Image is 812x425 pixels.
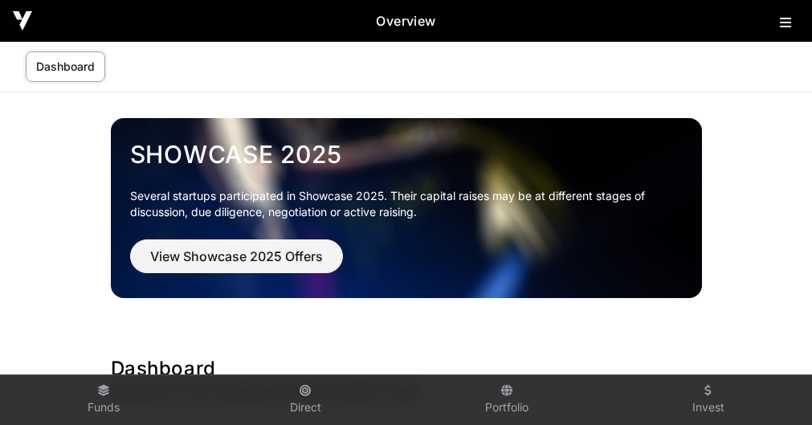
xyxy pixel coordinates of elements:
[10,378,198,422] a: Funds
[150,247,323,266] span: View Showcase 2025 Offers
[130,239,343,273] button: View Showcase 2025 Offers
[732,348,812,425] iframe: Chat Widget
[32,11,780,31] h2: Overview
[111,118,702,298] img: Showcase 2025
[111,356,702,382] h1: Dashboard
[413,378,602,422] a: Portfolio
[211,378,400,422] a: Direct
[130,188,670,220] p: Several startups participated in Showcase 2025. Their capital raises may be at different stages o...
[614,378,802,422] a: Invest
[26,51,105,82] a: Dashboard
[13,11,32,31] img: Icehouse Ventures Logo
[130,140,683,169] a: Showcase 2025
[130,255,343,272] a: View Showcase 2025 Offers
